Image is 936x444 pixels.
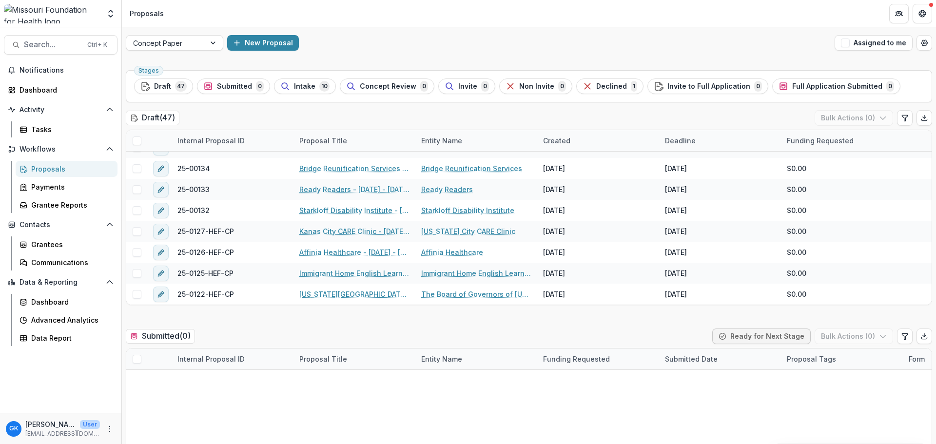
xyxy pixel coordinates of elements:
span: Non Invite [519,82,554,91]
button: edit [153,266,169,281]
span: 0 [886,81,894,92]
button: Draft47 [134,78,193,94]
div: Dashboard [31,297,110,307]
div: Proposal Title [293,130,415,151]
button: Invite to Full Application0 [647,78,768,94]
div: Internal Proposal ID [172,348,293,369]
button: Open table manager [916,35,932,51]
div: Funding Requested [537,348,659,369]
a: Immigrant Home English Learning Program [421,268,531,278]
span: 25-00133 [177,184,210,194]
button: Open Workflows [4,141,117,157]
button: edit [153,245,169,260]
div: Submitted Date [659,354,723,364]
span: Concept Review [360,82,416,91]
a: Dashboard [4,82,117,98]
div: Proposal Title [293,354,353,364]
span: Full Application Submitted [792,82,882,91]
div: Funding Requested [781,135,859,146]
span: Declined [596,82,627,91]
a: [US_STATE][GEOGRAPHIC_DATA] - [DATE] - [DATE] Request for Concept Papers [299,289,409,299]
div: Deadline [659,130,781,151]
button: Search... [4,35,117,55]
span: Draft [154,82,171,91]
div: [DATE] [543,289,565,299]
button: Open Contacts [4,217,117,232]
div: Entity Name [415,348,537,369]
button: Invite0 [438,78,495,94]
a: Affinia Healthcare - [DATE] - [DATE] Request for Concept Papers [299,247,409,257]
div: Proposal Tags [781,348,903,369]
button: edit [153,287,169,302]
div: Payments [31,182,110,192]
div: Internal Proposal ID [172,130,293,151]
h2: Draft ( 47 ) [126,111,179,125]
span: $0.00 [787,289,806,299]
button: Full Application Submitted0 [772,78,900,94]
div: Deadline [659,135,702,146]
span: Search... [24,40,81,49]
p: User [80,420,100,429]
span: Data & Reporting [19,278,102,287]
div: Grantee Reports [31,200,110,210]
button: edit [153,203,169,218]
a: Grantee Reports [16,197,117,213]
span: 0 [481,81,489,92]
div: [DATE] [543,268,565,278]
div: Tasks [31,124,110,135]
a: Immigrant Home English Learning Program - [DATE] - [DATE] Request for Concept Papers [299,268,409,278]
button: Partners [889,4,909,23]
div: [DATE] [665,226,687,236]
div: Submitted Date [659,348,781,369]
button: Declined1 [576,78,643,94]
div: Proposal Tags [781,354,842,364]
div: Proposals [31,164,110,174]
div: Entity Name [415,130,537,151]
div: Grace Kyung [9,425,18,432]
a: Affinia Healthcare [421,247,483,257]
div: [DATE] [665,184,687,194]
div: Advanced Analytics [31,315,110,325]
div: Grantees [31,239,110,250]
p: [PERSON_NAME] [25,419,76,429]
button: Ready for Next Stage [712,328,811,344]
p: [EMAIL_ADDRESS][DOMAIN_NAME] [25,429,100,438]
button: New Proposal [227,35,299,51]
a: Advanced Analytics [16,312,117,328]
div: Created [537,135,576,146]
div: [DATE] [665,268,687,278]
button: Assigned to me [835,35,913,51]
button: Get Help [913,4,932,23]
div: Proposal Title [293,348,415,369]
span: 25-0125-HEF-CP [177,268,234,278]
span: $0.00 [787,268,806,278]
a: [US_STATE] City CARE Clinic [421,226,515,236]
div: [DATE] [543,205,565,215]
a: Grantees [16,236,117,252]
div: Ctrl + K [85,39,109,50]
span: 25-0126-HEF-CP [177,247,234,257]
div: Created [537,130,659,151]
span: 0 [256,81,264,92]
a: Proposals [16,161,117,177]
span: 25-0122-HEF-CP [177,289,234,299]
span: Activity [19,106,102,114]
div: Internal Proposal ID [172,135,251,146]
button: Open Activity [4,102,117,117]
button: Notifications [4,62,117,78]
a: Payments [16,179,117,195]
div: Internal Proposal ID [172,354,251,364]
div: Funding Requested [781,130,903,151]
span: Intake [294,82,315,91]
span: Contacts [19,221,102,229]
button: Open entity switcher [104,4,117,23]
span: $0.00 [787,226,806,236]
div: Entity Name [415,135,468,146]
span: $0.00 [787,163,806,174]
